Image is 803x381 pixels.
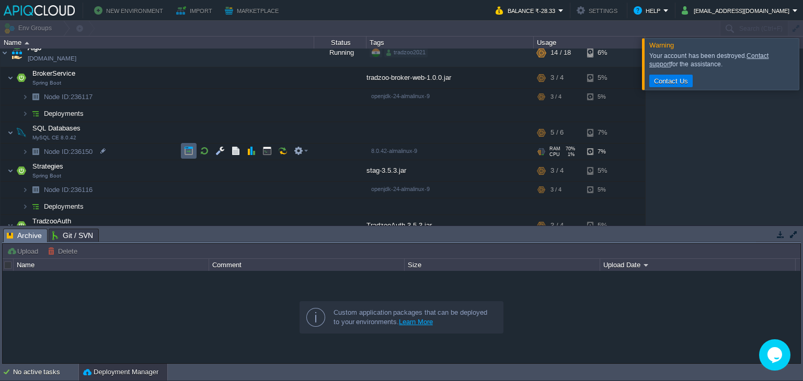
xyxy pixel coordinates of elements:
[371,93,430,99] span: openjdk-24-almalinux-9
[43,92,94,101] span: 236117
[577,4,621,17] button: Settings
[31,162,65,171] span: Strategies
[549,152,560,157] span: CPU
[1,37,314,49] div: Name
[83,367,158,377] button: Deployment Manager
[31,124,82,132] a: SQL DatabasesMySQL CE 8.0.42
[534,37,645,49] div: Usage
[7,229,42,242] span: Archive
[4,5,75,16] img: APIQCloud
[314,39,366,67] div: Running
[496,4,558,17] button: Balance ₹-28.33
[550,182,561,198] div: 3 / 4
[43,109,85,118] a: Deployments
[587,89,621,105] div: 5%
[14,160,29,181] img: AMDAwAAAACH5BAEAAAAALAAAAAABAAEAAAICRAEAOw==
[587,182,621,198] div: 5%
[587,39,621,67] div: 6%
[28,182,43,198] img: AMDAwAAAACH5BAEAAAAALAAAAAABAAEAAAICRAEAOw==
[32,80,61,86] span: Spring Boot
[550,122,564,143] div: 5 / 6
[13,364,78,380] div: No active tasks
[32,173,61,179] span: Spring Boot
[399,318,433,326] a: Learn More
[550,39,571,67] div: 14 / 18
[564,152,575,157] span: 1%
[9,39,24,67] img: AMDAwAAAACH5BAEAAAAALAAAAAABAAEAAAICRAEAOw==
[7,160,14,181] img: AMDAwAAAACH5BAEAAAAALAAAAAABAAEAAAICRAEAOw==
[587,144,621,160] div: 7%
[14,67,29,88] img: AMDAwAAAACH5BAEAAAAALAAAAAABAAEAAAICRAEAOw==
[366,215,534,236] div: TradzooAuth-3.5.3.jar
[28,89,43,105] img: AMDAwAAAACH5BAEAAAAALAAAAAABAAEAAAICRAEAOw==
[367,37,533,49] div: Tags
[550,67,564,88] div: 3 / 4
[334,308,495,327] div: Custom application packages that can be deployed to your environments.
[405,259,600,271] div: Size
[44,93,71,101] span: Node ID:
[550,215,564,236] div: 3 / 4
[634,4,663,17] button: Help
[371,186,430,192] span: openjdk-24-almalinux-9
[649,52,796,68] div: Your account has been destroyed. for the assistance.
[52,229,93,242] span: Git / SVN
[210,259,404,271] div: Comment
[587,122,621,143] div: 7%
[651,76,691,86] button: Contact Us
[366,160,534,181] div: stag-3.5.3.jar
[14,122,29,143] img: AMDAwAAAACH5BAEAAAAALAAAAAABAAEAAAICRAEAOw==
[14,215,29,236] img: AMDAwAAAACH5BAEAAAAALAAAAAABAAEAAAICRAEAOw==
[649,41,674,49] span: Warning
[43,92,94,101] a: Node ID:236117
[22,89,28,105] img: AMDAwAAAACH5BAEAAAAALAAAAAABAAEAAAICRAEAOw==
[7,215,14,236] img: AMDAwAAAACH5BAEAAAAALAAAAAABAAEAAAICRAEAOw==
[315,37,366,49] div: Status
[550,89,561,105] div: 3 / 4
[7,122,14,143] img: AMDAwAAAACH5BAEAAAAALAAAAAABAAEAAAICRAEAOw==
[28,105,43,122] img: AMDAwAAAACH5BAEAAAAALAAAAAABAAEAAAICRAEAOw==
[44,148,71,156] span: Node ID:
[371,148,417,154] span: 8.0.42-almalinux-9
[94,4,166,17] button: New Environment
[14,259,209,271] div: Name
[22,144,28,160] img: AMDAwAAAACH5BAEAAAAALAAAAAABAAEAAAICRAEAOw==
[43,185,94,194] span: 236116
[43,147,94,156] span: 236150
[7,67,14,88] img: AMDAwAAAACH5BAEAAAAALAAAAAABAAEAAAICRAEAOw==
[32,135,76,141] span: MySQL CE 8.0.42
[682,4,793,17] button: [EMAIL_ADDRESS][DOMAIN_NAME]
[28,144,43,160] img: AMDAwAAAACH5BAEAAAAALAAAAAABAAEAAAICRAEAOw==
[31,217,73,225] span: TradzooAuth
[384,48,428,57] div: tradzoo2021
[22,182,28,198] img: AMDAwAAAACH5BAEAAAAALAAAAAABAAEAAAICRAEAOw==
[31,217,73,225] a: TradzooAuth
[22,105,28,122] img: AMDAwAAAACH5BAEAAAAALAAAAAABAAEAAAICRAEAOw==
[549,146,560,151] span: RAM
[366,67,534,88] div: tradzoo-broker-web-1.0.0.jar
[43,202,85,211] a: Deployments
[31,69,77,78] span: BrokerService
[43,185,94,194] a: Node ID:236116
[31,69,77,77] a: BrokerServiceSpring Boot
[7,246,41,256] button: Upload
[48,246,81,256] button: Delete
[44,186,71,194] span: Node ID:
[587,215,621,236] div: 5%
[176,4,215,17] button: Import
[1,39,9,67] img: AMDAwAAAACH5BAEAAAAALAAAAAABAAEAAAICRAEAOw==
[565,146,575,151] span: 70%
[587,67,621,88] div: 5%
[31,124,82,133] span: SQL Databases
[759,339,793,371] iframe: chat widget
[25,42,29,44] img: AMDAwAAAACH5BAEAAAAALAAAAAABAAEAAAICRAEAOw==
[31,162,65,170] a: StrategiesSpring Boot
[22,198,28,215] img: AMDAwAAAACH5BAEAAAAALAAAAAABAAEAAAICRAEAOw==
[601,259,795,271] div: Upload Date
[587,160,621,181] div: 5%
[550,160,564,181] div: 3 / 4
[28,198,43,215] img: AMDAwAAAACH5BAEAAAAALAAAAAABAAEAAAICRAEAOw==
[43,147,94,156] a: Node ID:236150
[28,53,76,64] a: [DOMAIN_NAME]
